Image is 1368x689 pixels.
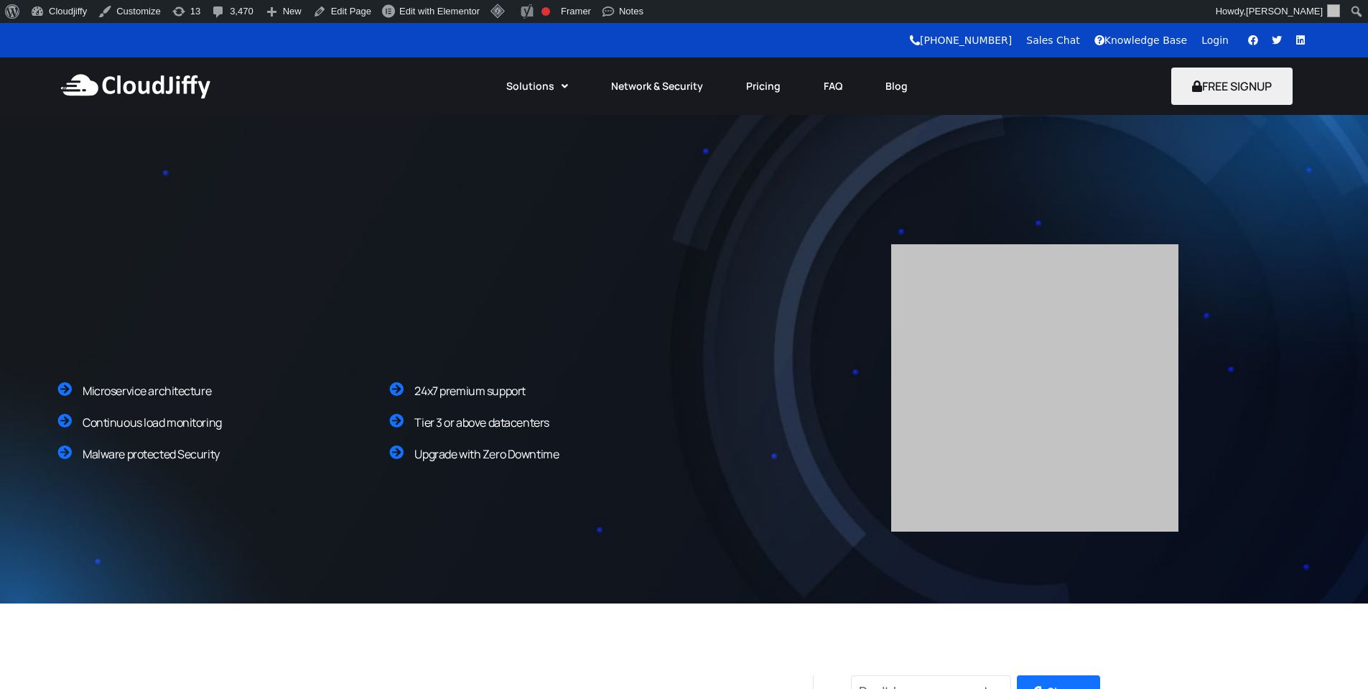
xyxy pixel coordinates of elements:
span: Microservice architecture [83,383,211,399]
span: Tier 3 or above datacenters [414,415,549,430]
img: gif;base64,R0lGODdhAQABAPAAAMPDwwAAACwAAAAAAQABAAACAkQBADs= [891,244,1178,532]
a: Solutions [485,70,590,102]
a: Pricing [725,70,802,102]
span: Malware protected Security [83,446,220,462]
div: Focus keyphrase not set [541,7,550,16]
span: Continuous load monitoring [83,415,222,430]
a: FAQ [802,70,864,102]
span: [PERSON_NAME] [1246,6,1323,17]
span: 24x7 premium support [414,383,525,399]
a: [PHONE_NUMBER] [910,34,1012,46]
button: FREE SIGNUP [1171,68,1293,105]
a: FREE SIGNUP [1171,78,1293,94]
a: Knowledge Base [1094,34,1188,46]
span: Upgrade with Zero Downtime [414,446,559,462]
a: Blog [864,70,929,102]
a: Network & Security [590,70,725,102]
a: Sales Chat [1026,34,1079,46]
a: Login [1201,34,1229,46]
span: Edit with Elementor [399,6,480,17]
